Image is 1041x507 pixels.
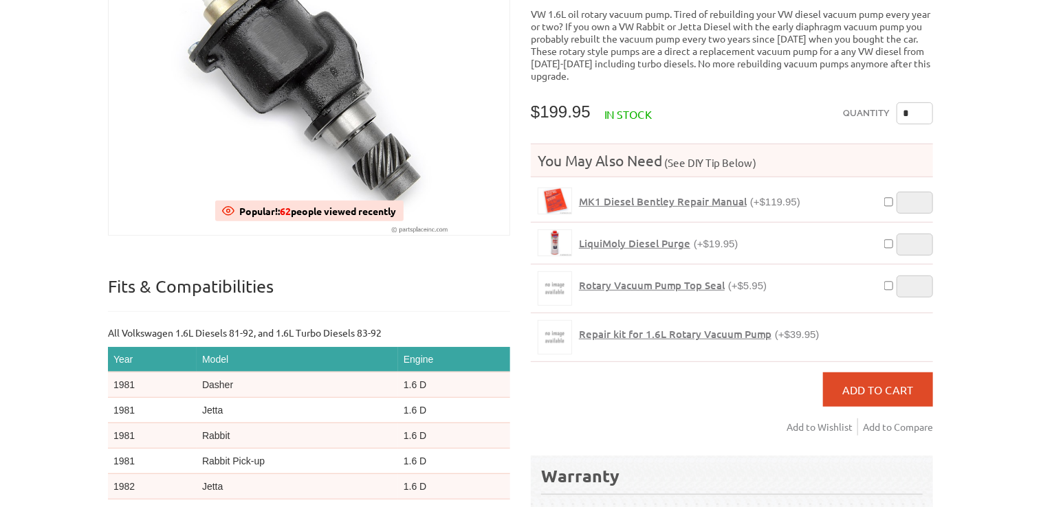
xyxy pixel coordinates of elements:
div: Warranty [541,464,923,487]
td: Rabbit [197,422,398,448]
a: Add to Wishlist [787,418,858,436]
img: MK1 Diesel Bentley Repair Manual [538,188,571,214]
img: LiquiMoly Diesel Purge [538,230,571,256]
a: Rotary Vacuum Pump Top Seal(+$5.95) [579,279,767,292]
td: 1981 [108,397,197,422]
td: 1981 [108,372,197,397]
img: Repair kit for 1.6L Rotary Vacuum Pump [538,321,571,354]
span: (+$119.95) [750,196,800,207]
a: MK1 Diesel Bentley Repair Manual(+$119.95) [579,195,800,208]
td: 1.6 D [398,473,510,499]
a: LiquiMoly Diesel Purge(+$19.95) [579,237,738,250]
th: Year [108,347,197,372]
td: 1981 [108,422,197,448]
td: 1.6 D [398,397,510,422]
p: All Volkswagen 1.6L Diesels 81-92, and 1.6L Turbo Diesels 83-92 [108,326,510,340]
td: Jetta [197,397,398,422]
span: LiquiMoly Diesel Purge [579,236,690,250]
a: Repair kit for 1.6L Rotary Vacuum Pump [538,320,572,354]
h4: You May Also Need [531,151,933,170]
a: Rotary Vacuum Pump Top Seal [538,271,572,306]
td: 1981 [108,448,197,473]
span: Add to Cart [843,383,914,396]
span: $199.95 [531,102,591,121]
td: 1.6 D [398,422,510,448]
td: 1.6 D [398,372,510,397]
span: (+$39.95) [775,328,820,340]
a: Add to Compare [863,418,933,436]
label: Quantity [843,102,890,124]
p: VW 1.6L oil rotary vacuum pump. Tired of rebuilding your VW diesel vacuum pump every year or two?... [531,8,933,82]
td: Rabbit Pick-up [197,448,398,473]
img: Rotary Vacuum Pump Top Seal [538,272,571,305]
th: Engine [398,347,510,372]
a: LiquiMoly Diesel Purge [538,229,572,256]
a: MK1 Diesel Bentley Repair Manual [538,188,572,214]
span: MK1 Diesel Bentley Repair Manual [579,194,747,208]
span: Rotary Vacuum Pump Top Seal [579,278,725,292]
button: Add to Cart [823,372,933,407]
span: Repair kit for 1.6L Rotary Vacuum Pump [579,327,771,341]
p: Fits & Compatibilities [108,275,510,312]
span: (See DIY Tip Below) [662,156,756,169]
td: 1982 [108,473,197,499]
span: (+$5.95) [728,280,767,291]
span: (+$19.95) [694,238,738,249]
td: 1.6 D [398,448,510,473]
td: Dasher [197,372,398,397]
td: Jetta [197,473,398,499]
a: Repair kit for 1.6L Rotary Vacuum Pump(+$39.95) [579,328,820,341]
span: In stock [604,107,652,121]
th: Model [197,347,398,372]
